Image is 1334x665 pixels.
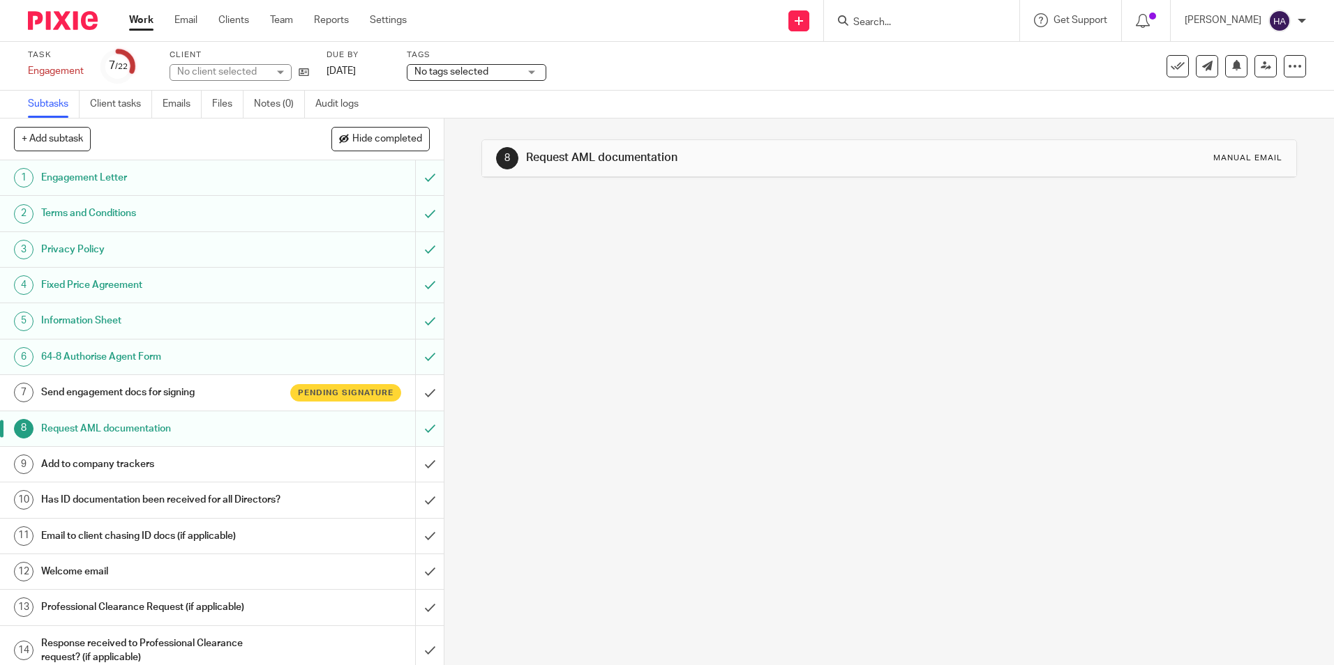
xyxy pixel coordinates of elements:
div: Mark as done [415,554,444,589]
button: Snooze task [1225,55,1247,77]
div: No client selected [177,65,268,79]
h1: Email to client chasing ID docs (if applicable) [41,526,281,546]
a: Team [270,13,293,27]
h1: Request AML documentation [526,151,919,165]
span: Pending signature [298,387,394,399]
a: Files [212,91,243,118]
div: 9 [14,454,33,474]
div: Mark as to do [415,303,444,338]
h1: Welcome email [41,561,281,582]
a: Audit logs [315,91,369,118]
div: 10 [14,490,33,510]
div: 2 [14,204,33,224]
label: Task [28,49,84,61]
div: Mark as done [415,482,444,517]
div: Mark as done [415,519,444,553]
div: 5 [14,312,33,331]
label: Due by [327,49,389,61]
h1: 64-8 Authorise Agent Form [41,346,281,367]
input: Search [852,17,977,29]
span: Hide completed [352,134,422,145]
div: Mark as to do [415,232,444,267]
div: Mark as to do [415,196,444,231]
div: Mark as done [415,590,444,625]
h1: Professional Clearance Request (if applicable) [41,597,281,618]
i: Open client page [299,67,309,77]
a: Settings [370,13,407,27]
a: Clients [218,13,249,27]
div: 6 [14,347,33,367]
div: Manual email [1213,153,1282,164]
a: Emails [163,91,202,118]
div: 8 [14,419,33,438]
button: + Add subtask [14,127,91,151]
span: No tags selected [414,67,488,77]
label: Tags [407,49,546,61]
h1: Send engagement docs for signing [41,382,281,403]
p: [PERSON_NAME] [1185,13,1261,27]
div: Mark as to do [415,411,444,446]
div: 8 [496,147,518,169]
h1: Information Sheet [41,310,281,331]
a: Reassign task [1254,55,1277,77]
button: Hide completed [331,127,430,151]
h1: Privacy Policy [41,239,281,260]
div: 12 [14,562,33,581]
div: Mark as to do [415,160,444,195]
div: 13 [14,597,33,617]
h1: Has ID documentation been received for all Directors? [41,489,281,510]
a: Email [174,13,197,27]
h1: Engagement Letter [41,167,281,188]
h1: Add to company trackers [41,454,281,475]
div: Engagement [28,64,84,78]
h1: Terms and Conditions [41,203,281,224]
div: Mark as to do [415,339,444,374]
a: Reports [314,13,349,27]
img: svg%3E [1268,10,1291,32]
div: Mark as done [415,447,444,482]
div: 1 [14,168,33,188]
a: Notes (0) [254,91,305,118]
div: 7 [14,383,33,402]
a: Work [129,13,153,27]
img: Pixie [28,11,98,30]
div: 7 [109,58,128,74]
h1: Fixed Price Agreement [41,275,281,296]
div: Mark as done [415,375,444,410]
span: Get Support [1054,15,1107,25]
small: /22 [115,63,128,70]
div: Mark as to do [415,268,444,303]
div: 4 [14,275,33,295]
a: Client tasks [90,91,152,118]
a: Send new email to Prospera Agency Ltd [1196,55,1218,77]
div: 3 [14,240,33,259]
div: 14 [14,641,33,660]
a: Subtasks [28,91,80,118]
div: 11 [14,526,33,546]
label: Client [170,49,309,61]
h1: Request AML documentation [41,418,281,439]
span: [DATE] [327,66,356,76]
